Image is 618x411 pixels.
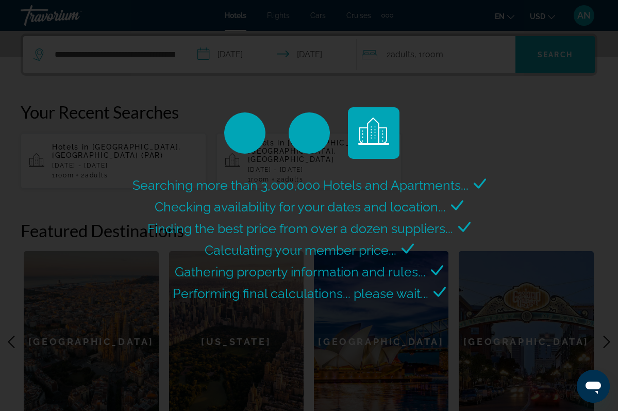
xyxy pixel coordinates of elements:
span: Calculating your member price... [205,242,396,258]
span: Performing final calculations... please wait... [173,286,428,301]
span: Searching more than 3,000,000 Hotels and Apartments... [132,177,469,193]
span: Gathering property information and rules... [175,264,426,280]
span: Finding the best price from over a dozen suppliers... [147,221,453,236]
iframe: Pulsante per aprire la finestra di messaggistica [577,370,610,403]
span: Checking availability for your dates and location... [155,199,446,215]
